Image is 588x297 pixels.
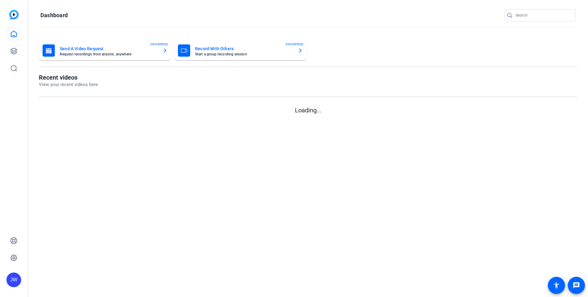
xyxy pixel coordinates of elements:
[573,282,580,289] mat-icon: message
[60,45,158,52] mat-card-title: Send A Video Request
[174,41,307,60] button: Record With OthersStart a group recording sessionENTERPRISE
[39,81,98,88] p: View your recent videos here
[6,273,21,287] div: JW
[286,42,303,47] span: ENTERPRISE
[516,12,571,19] input: Search
[39,41,171,60] button: Send A Video RequestRequest recordings from anyone, anywhereENTERPRISE
[40,12,68,19] h1: Dashboard
[553,282,560,289] mat-icon: accessibility
[9,10,19,19] img: blue-gradient.svg
[195,52,293,56] mat-card-subtitle: Start a group recording session
[195,45,293,52] mat-card-title: Record With Others
[39,106,577,115] p: Loading...
[39,74,98,81] h1: Recent videos
[60,52,158,56] mat-card-subtitle: Request recordings from anyone, anywhere
[150,42,168,47] span: ENTERPRISE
